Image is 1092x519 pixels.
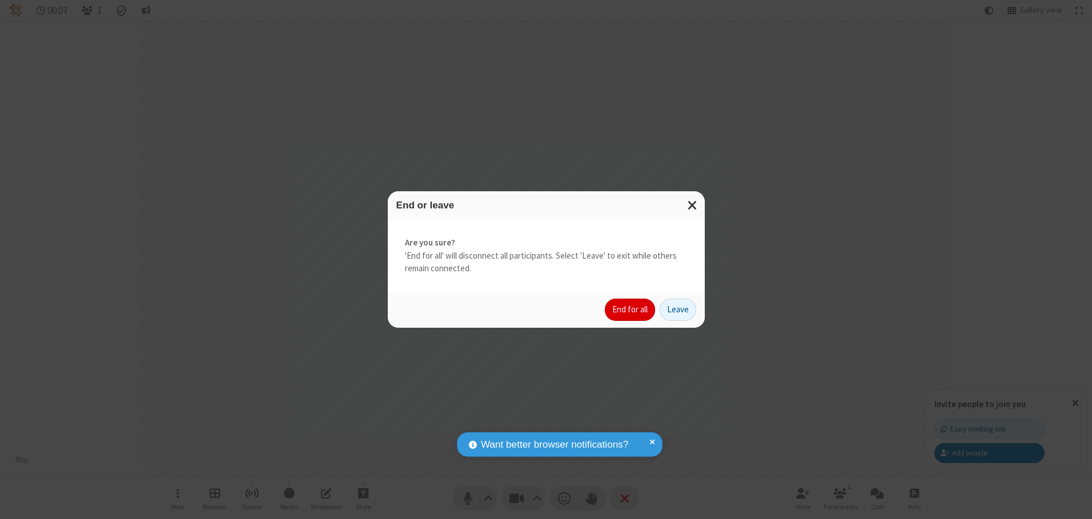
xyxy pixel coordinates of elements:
div: 'End for all' will disconnect all participants. Select 'Leave' to exit while others remain connec... [388,219,705,292]
button: Leave [660,299,696,321]
span: Want better browser notifications? [481,437,628,452]
button: Close modal [681,191,705,219]
h3: End or leave [396,200,696,211]
button: End for all [605,299,655,321]
strong: Are you sure? [405,236,688,250]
